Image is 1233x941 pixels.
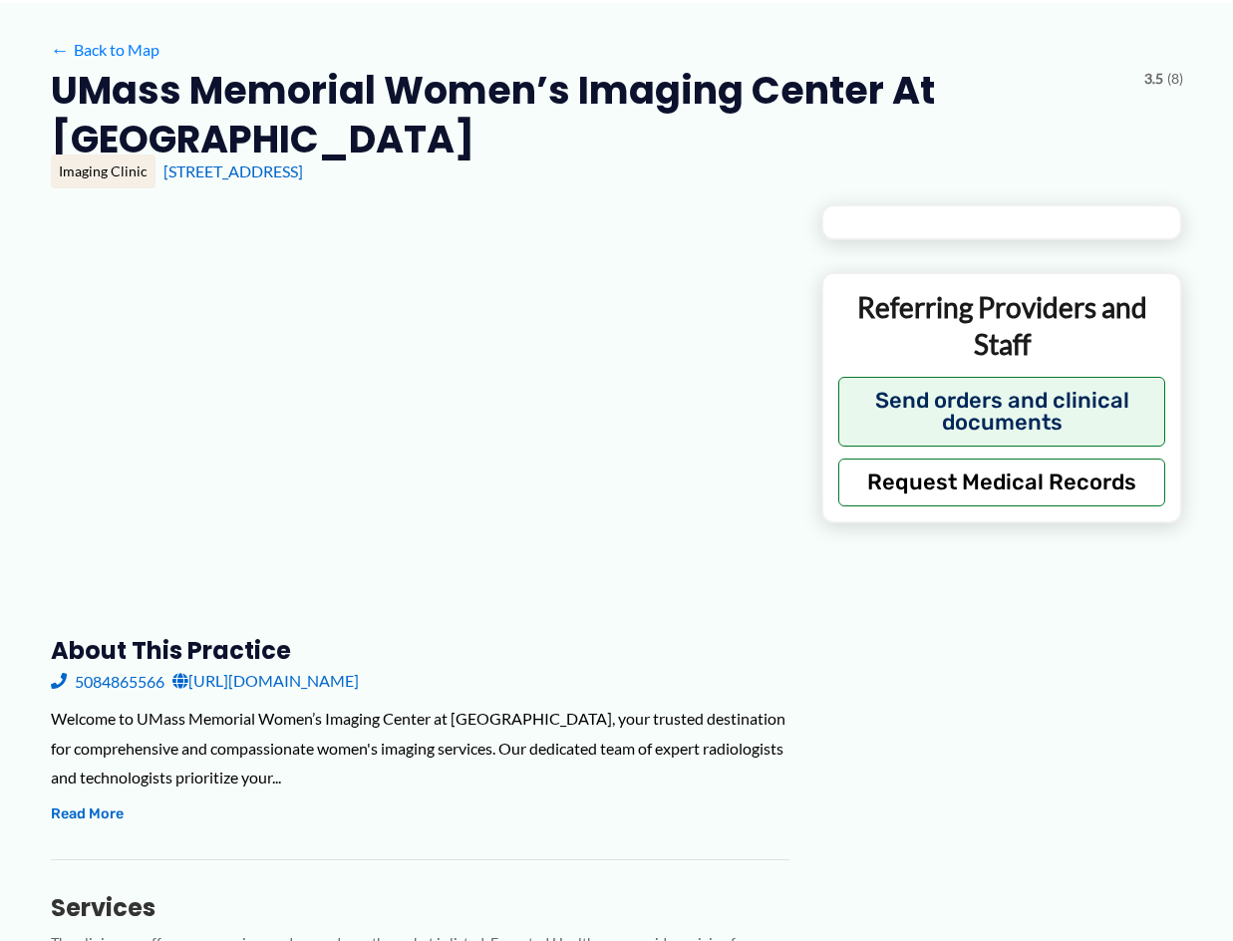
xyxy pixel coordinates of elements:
a: ←Back to Map [51,35,159,65]
button: Request Medical Records [838,459,1166,506]
button: Read More [51,802,124,826]
span: (8) [1167,66,1183,92]
h3: Services [51,892,789,923]
span: ← [51,40,70,59]
h3: About this practice [51,635,789,666]
a: 5084865566 [51,666,164,696]
div: Welcome to UMass Memorial Women’s Imaging Center at [GEOGRAPHIC_DATA], your trusted destination f... [51,704,789,792]
span: 3.5 [1144,66,1163,92]
p: Referring Providers and Staff [838,289,1166,362]
h2: UMass Memorial Women’s Imaging Center at [GEOGRAPHIC_DATA] [51,66,1128,164]
div: Imaging Clinic [51,155,155,188]
button: Send orders and clinical documents [838,377,1166,447]
a: [URL][DOMAIN_NAME] [172,666,359,696]
a: [STREET_ADDRESS] [163,161,303,180]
